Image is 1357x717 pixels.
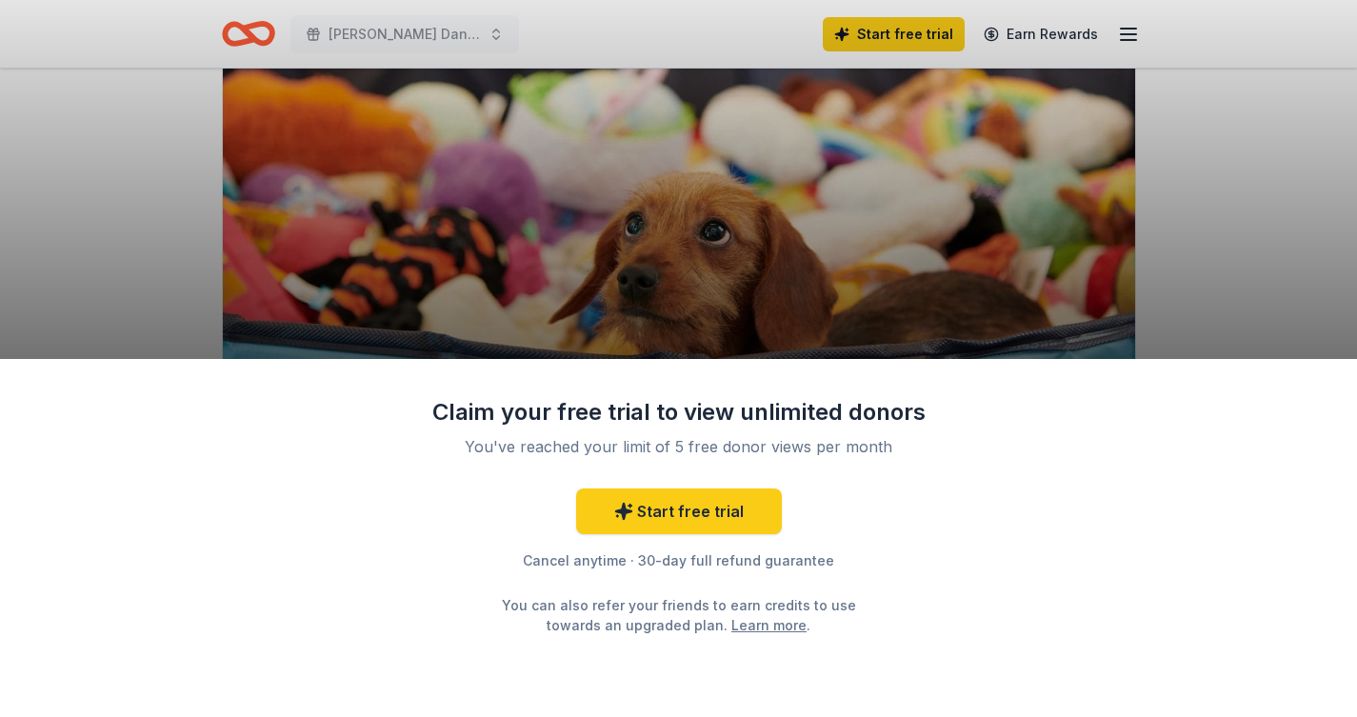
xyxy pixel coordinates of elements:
div: Cancel anytime · 30-day full refund guarantee [431,549,927,572]
a: Learn more [731,615,807,635]
div: You can also refer your friends to earn credits to use towards an upgraded plan. . [485,595,873,635]
div: You've reached your limit of 5 free donor views per month [454,435,904,458]
a: Start free trial [576,488,782,534]
div: Claim your free trial to view unlimited donors [431,397,927,428]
